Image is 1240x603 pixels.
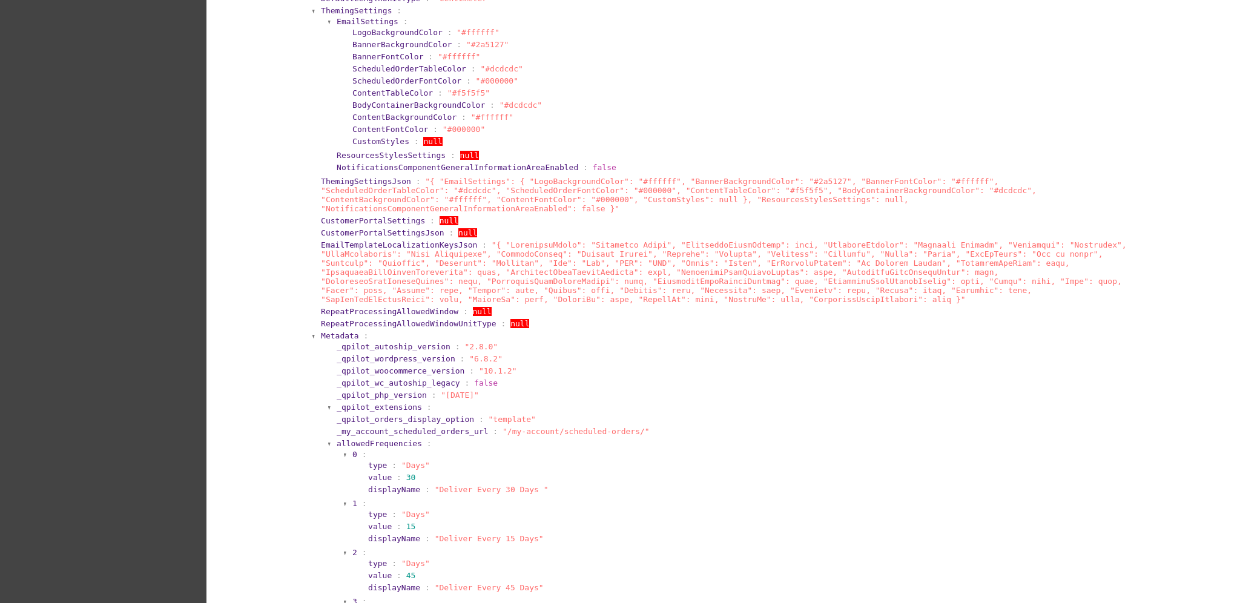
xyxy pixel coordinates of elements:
[368,571,392,580] span: value
[489,415,536,424] span: "template"
[392,461,397,470] span: :
[490,100,495,110] span: :
[321,177,411,186] span: ThemingSettingsJson
[480,64,523,73] span: "#dcdcdc"
[476,76,518,85] span: "#000000"
[473,307,492,316] span: null
[500,100,542,110] span: "#dcdcdc"
[368,485,420,494] span: displayName
[401,559,430,568] span: "Days"
[397,522,401,531] span: :
[352,64,466,73] span: ScheduledOrderTableColor
[368,461,387,470] span: type
[337,342,450,351] span: _qpilot_autoship_version
[510,319,529,328] span: null
[337,403,422,412] span: _qpilot_extensions
[352,40,452,49] span: BannerBackgroundColor
[368,583,420,592] span: displayName
[337,378,460,387] span: _qpilot_wc_autoship_legacy
[474,378,498,387] span: false
[337,163,578,172] span: NotificationsComponentGeneralInformationAreaEnabled
[447,28,452,37] span: :
[583,163,588,172] span: :
[362,548,367,557] span: :
[593,163,616,172] span: false
[479,366,517,375] span: "10.1.2"
[401,461,430,470] span: "Days"
[443,125,485,134] span: "#000000"
[471,64,476,73] span: :
[337,17,398,26] span: EmailSettings
[352,28,443,37] span: LogoBackgroundColor
[321,331,359,340] span: Metadata
[337,151,446,160] span: ResourcesStylesSettings
[461,113,466,122] span: :
[425,485,430,494] span: :
[423,137,442,146] span: null
[457,40,461,49] span: :
[414,137,419,146] span: :
[362,450,367,459] span: :
[364,331,369,340] span: :
[397,473,401,482] span: :
[479,415,484,424] span: :
[321,228,444,237] span: CustomerPortalSettingsJson
[337,390,427,400] span: _qpilot_php_version
[337,366,464,375] span: _qpilot_woocommerce_version
[466,40,509,49] span: "#2a5127"
[435,485,549,494] span: "Deliver Every 30 Days "
[438,52,480,61] span: "#ffffff"
[321,177,1037,213] span: "{ "EmailSettings": { "LogoBackgroundColor": "#ffffff", "BannerBackgroundColor": "#2a5127", "Bann...
[337,427,488,436] span: _my_account_scheduled_orders_url
[425,583,430,592] span: :
[352,548,357,557] span: 2
[321,240,1127,304] span: "{ "LoremipsuMdolo": "Sitametco Adipi", "ElitseddoEiusmOdtemp": inci, "UtlaboreEtdolor": "Magnaal...
[352,499,357,508] span: 1
[466,76,471,85] span: :
[352,137,409,146] span: CustomStyles
[447,88,490,97] span: "#f5f5f5"
[440,216,458,225] span: null
[352,76,461,85] span: ScheduledOrderFontColor
[352,52,423,61] span: BannerFontColor
[368,510,387,519] span: type
[352,125,428,134] span: ContentFontColor
[321,240,477,249] span: EmailTemplateLocalizationKeysJson
[460,354,465,363] span: :
[433,125,438,134] span: :
[321,319,496,328] span: RepeatProcessingAllowedWindowUnitType
[450,151,455,160] span: :
[501,319,506,328] span: :
[352,450,357,459] span: 0
[464,342,498,351] span: "2.8.0"
[469,354,503,363] span: "6.8.2"
[392,559,397,568] span: :
[503,427,650,436] span: "/my-account/scheduled-orders/"
[416,177,421,186] span: :
[352,100,485,110] span: BodyContainerBackgroundColor
[352,88,433,97] span: ContentTableColor
[482,240,487,249] span: :
[427,403,432,412] span: :
[435,534,544,543] span: "Deliver Every 15 Days"
[427,439,432,448] span: :
[457,28,499,37] span: "#ffffff"
[337,354,455,363] span: _qpilot_wordpress_version
[438,88,443,97] span: :
[362,499,367,508] span: :
[352,113,457,122] span: ContentBackgroundColor
[406,571,416,580] span: 45
[337,415,474,424] span: _qpilot_orders_display_option
[493,427,498,436] span: :
[435,583,544,592] span: "Deliver Every 45 Days"
[471,113,513,122] span: "#ffffff"
[368,473,392,482] span: value
[425,534,430,543] span: :
[368,522,392,531] span: value
[428,52,433,61] span: :
[368,534,420,543] span: displayName
[455,342,460,351] span: :
[321,216,425,225] span: CustomerPortalSettings
[441,390,479,400] span: "[DATE]"
[449,228,453,237] span: :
